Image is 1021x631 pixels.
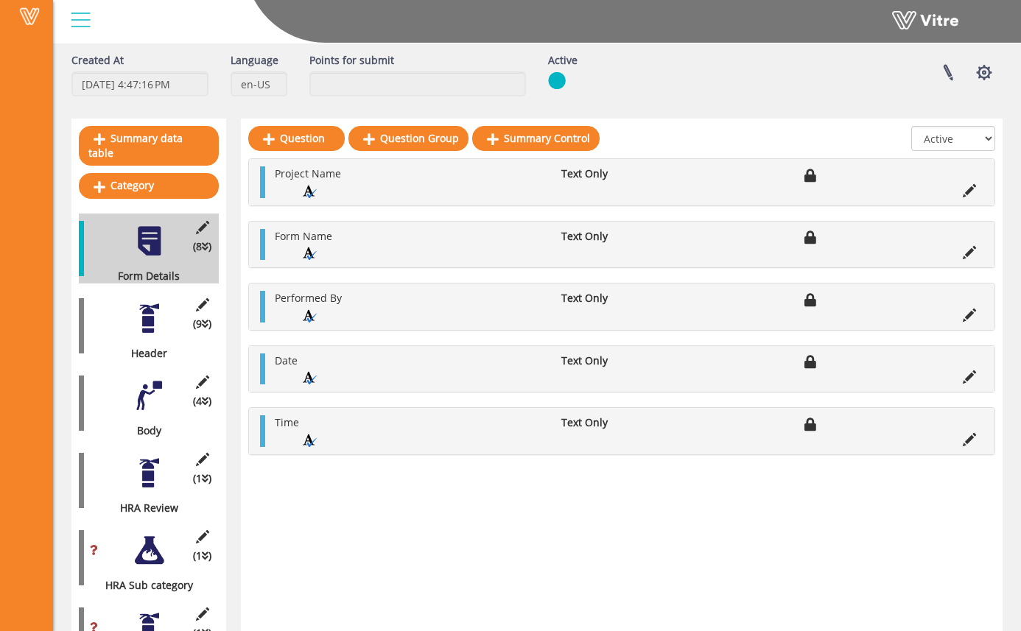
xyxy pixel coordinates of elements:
[193,239,211,254] span: (8 )
[79,126,219,166] a: Summary data table
[71,53,124,68] label: Created At
[248,126,345,151] a: Question
[275,166,341,180] span: Project Name
[79,173,219,198] a: Category
[79,269,208,283] div: Form Details
[275,415,299,429] span: Time
[554,229,662,244] li: Text Only
[554,353,662,368] li: Text Only
[554,166,662,181] li: Text Only
[275,229,332,243] span: Form Name
[79,346,208,361] div: Header
[554,291,662,306] li: Text Only
[231,53,278,68] label: Language
[275,353,298,367] span: Date
[193,317,211,331] span: (9 )
[548,71,566,90] img: yes
[79,423,208,438] div: Body
[193,471,211,486] span: (1 )
[348,126,469,151] a: Question Group
[193,394,211,409] span: (4 )
[275,291,342,305] span: Performed By
[554,415,662,430] li: Text Only
[79,578,208,593] div: HRA Sub category
[548,53,578,68] label: Active
[193,549,211,563] span: (1 )
[309,53,394,68] label: Points for submit
[472,126,600,151] a: Summary Control
[79,501,208,515] div: HRA Review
